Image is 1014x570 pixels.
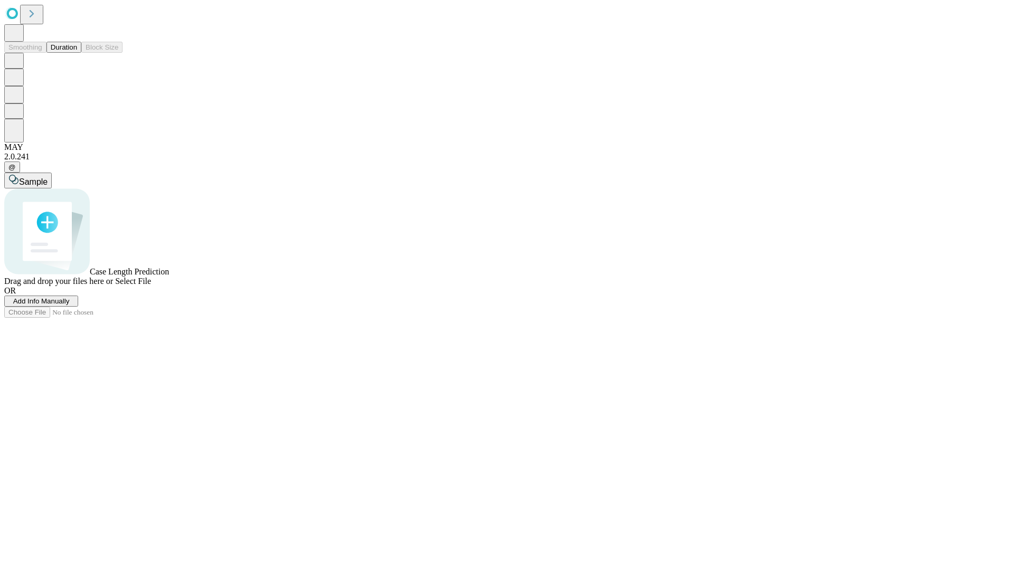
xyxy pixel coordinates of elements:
[4,142,1010,152] div: MAY
[4,152,1010,161] div: 2.0.241
[81,42,123,53] button: Block Size
[46,42,81,53] button: Duration
[4,173,52,188] button: Sample
[115,277,151,286] span: Select File
[4,277,113,286] span: Drag and drop your files here or
[4,296,78,307] button: Add Info Manually
[8,163,16,171] span: @
[4,286,16,295] span: OR
[4,42,46,53] button: Smoothing
[13,297,70,305] span: Add Info Manually
[4,161,20,173] button: @
[19,177,48,186] span: Sample
[90,267,169,276] span: Case Length Prediction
